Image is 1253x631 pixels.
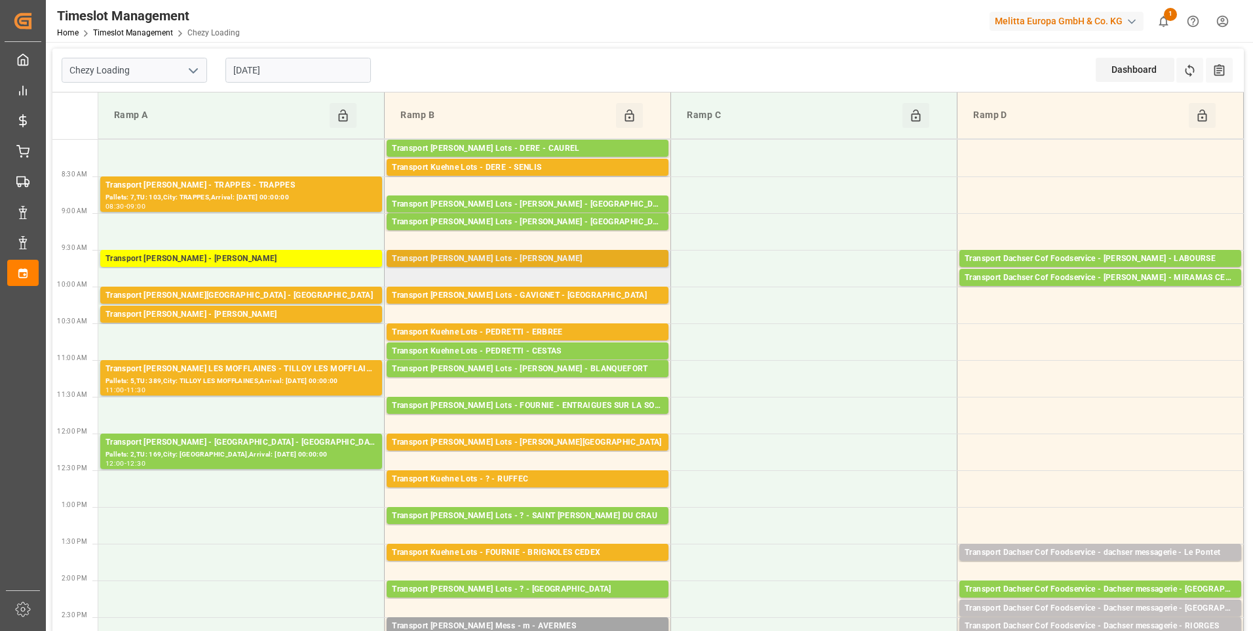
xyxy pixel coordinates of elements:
div: Pallets: 5,TU: 389,City: TILLOY LES MOFFLAINES,Arrival: [DATE] 00:00:00 [106,376,377,387]
div: Transport Dachser Cof Foodservice - dachser messagerie - Le Pontet [965,546,1236,560]
div: Pallets: ,TU: 532,City: [GEOGRAPHIC_DATA],Arrival: [DATE] 00:00:00 [392,229,663,240]
div: Pallets: 11,TU: 261,City: [GEOGRAPHIC_DATA][PERSON_NAME],Arrival: [DATE] 00:00:00 [392,523,663,534]
div: Pallets: 7,TU: 96,City: [GEOGRAPHIC_DATA],Arrival: [DATE] 00:00:00 [392,302,663,314]
div: Transport [PERSON_NAME] - TRAPPES - TRAPPES [106,179,377,192]
div: Ramp A [109,103,330,128]
div: 11:30 [126,387,145,393]
div: Transport [PERSON_NAME] Lots - DERE - CAUREL [392,142,663,155]
div: Transport [PERSON_NAME] Lots - [PERSON_NAME] - [GEOGRAPHIC_DATA][PERSON_NAME] [392,198,663,211]
div: Transport Kuehne Lots - DERE - SENLIS [392,161,663,174]
div: Pallets: 3,TU: ,City: [GEOGRAPHIC_DATA],Arrival: [DATE] 00:00:00 [392,449,663,460]
span: 10:00 AM [57,281,87,288]
div: Pallets: 1,TU: ,City: [GEOGRAPHIC_DATA][PERSON_NAME],Arrival: [DATE] 00:00:00 [392,211,663,222]
div: Pallets: 1,TU: 31,City: [GEOGRAPHIC_DATA],Arrival: [DATE] 00:00:00 [965,615,1236,626]
div: Pallets: 1,TU: 74,City: [GEOGRAPHIC_DATA],Arrival: [DATE] 00:00:00 [106,302,377,314]
span: 1:30 PM [62,538,87,545]
div: Transport Dachser Cof Foodservice - [PERSON_NAME] - MIRAMAS CEDEX [965,272,1236,285]
div: Dashboard [1096,58,1174,82]
span: 9:00 AM [62,207,87,214]
div: Pallets: 2,TU: 441,City: ENTRAIGUES SUR LA SORGUE,Arrival: [DATE] 00:00:00 [392,413,663,424]
span: 11:30 AM [57,391,87,398]
span: 8:30 AM [62,171,87,178]
div: Pallets: 1,TU: 52,City: [GEOGRAPHIC_DATA],Arrival: [DATE] 00:00:00 [965,596,1236,607]
div: Pallets: 3,TU: ,City: ERBREE,Arrival: [DATE] 00:00:00 [392,339,663,350]
div: Transport Dachser Cof Foodservice - Dachser messagerie - [GEOGRAPHIC_DATA] [965,583,1236,596]
div: Transport [PERSON_NAME] Lots - ? - SAINT [PERSON_NAME] DU CRAU [392,510,663,523]
a: Timeslot Management [93,28,173,37]
div: Transport [PERSON_NAME] Lots - [PERSON_NAME] [392,253,663,266]
button: Help Center [1178,7,1208,36]
div: Transport [PERSON_NAME] Lots - [PERSON_NAME] - [GEOGRAPHIC_DATA] [392,216,663,229]
div: Transport Kuehne Lots - PEDRETTI - ERBREE [392,326,663,339]
div: Transport Kuehne Lots - PEDRETTI - CESTAS [392,345,663,358]
div: Pallets: 2,TU: 169,City: [GEOGRAPHIC_DATA],Arrival: [DATE] 00:00:00 [106,449,377,460]
div: Pallets: 7,TU: 128,City: CARQUEFOU,Arrival: [DATE] 00:00:00 [392,266,663,277]
div: Pallets: ,TU: 18,City: [GEOGRAPHIC_DATA],Arrival: [DATE] 00:00:00 [106,266,377,277]
span: 9:30 AM [62,244,87,251]
div: Melitta Europa GmbH & Co. KG [990,12,1144,31]
div: Transport [PERSON_NAME] - [GEOGRAPHIC_DATA] - [GEOGRAPHIC_DATA] [106,436,377,449]
div: 12:30 [126,460,145,466]
div: Ramp D [968,103,1189,128]
div: Transport Kuehne Lots - ? - RUFFEC [392,473,663,486]
div: 09:00 [126,203,145,209]
div: Transport [PERSON_NAME] Lots - [PERSON_NAME] - BLANQUEFORT [392,363,663,376]
div: Pallets: 7,TU: 103,City: TRAPPES,Arrival: [DATE] 00:00:00 [106,192,377,203]
button: show 1 new notifications [1149,7,1178,36]
div: Transport [PERSON_NAME] LES MOFFLAINES - TILLOY LES MOFFLAINES [106,363,377,376]
div: Transport [PERSON_NAME] Lots - ? - [GEOGRAPHIC_DATA] [392,583,663,596]
span: 12:30 PM [57,464,87,472]
div: Transport Dachser Cof Foodservice - [PERSON_NAME] - LABOURSE [965,253,1236,266]
button: Melitta Europa GmbH & Co. KG [990,9,1149,33]
div: Pallets: 27,TU: 1444,City: MAUCHAMPS,Arrival: [DATE] 00:00:00 [392,596,663,607]
div: Transport [PERSON_NAME] Lots - FOURNIE - ENTRAIGUES SUR LA SORGUE [392,399,663,413]
span: 11:00 AM [57,354,87,361]
div: Transport [PERSON_NAME] Lots - [PERSON_NAME][GEOGRAPHIC_DATA] [392,436,663,449]
div: Pallets: 3,TU: 6,City: MIRAMAS CEDEX,Arrival: [DATE] 00:00:00 [965,285,1236,296]
div: 08:30 [106,203,125,209]
a: Home [57,28,79,37]
div: Ramp B [395,103,616,128]
span: 2:30 PM [62,611,87,619]
span: 2:00 PM [62,575,87,582]
div: Pallets: 2,TU: ,City: [GEOGRAPHIC_DATA],Arrival: [DATE] 00:00:00 [965,560,1236,571]
div: Pallets: 3,TU: 983,City: RUFFEC,Arrival: [DATE] 00:00:00 [392,486,663,497]
button: open menu [183,60,202,81]
div: Timeslot Management [57,6,240,26]
div: Pallets: 5,TU: ,City: [GEOGRAPHIC_DATA],Arrival: [DATE] 00:00:00 [392,376,663,387]
div: - [125,460,126,466]
div: Transport Dachser Cof Foodservice - Dachser messagerie - [GEOGRAPHIC_DATA] [965,602,1236,615]
div: - [125,203,126,209]
div: Pallets: 1,TU: 380,City: [GEOGRAPHIC_DATA],Arrival: [DATE] 00:00:00 [106,321,377,333]
div: Transport [PERSON_NAME] - [PERSON_NAME] [106,253,377,266]
input: DD-MM-YYYY [225,58,371,83]
div: Pallets: ,TU: 57,City: CESTAS,Arrival: [DATE] 00:00:00 [392,358,663,369]
div: Transport [PERSON_NAME] Lots - GAVIGNET - [GEOGRAPHIC_DATA] [392,289,663,302]
div: Transport [PERSON_NAME] - [PERSON_NAME] [106,308,377,321]
span: 12:00 PM [57,428,87,435]
div: 11:00 [106,387,125,393]
div: Ramp C [682,103,902,128]
div: Transport [PERSON_NAME][GEOGRAPHIC_DATA] - [GEOGRAPHIC_DATA] [106,289,377,302]
div: Pallets: 1,TU: 1042,City: [GEOGRAPHIC_DATA],Arrival: [DATE] 00:00:00 [392,174,663,186]
div: Transport Kuehne Lots - FOURNIE - BRIGNOLES CEDEX [392,546,663,560]
div: Pallets: 5,TU: 14,City: LABOURSE,Arrival: [DATE] 00:00:00 [965,266,1236,277]
span: 1 [1164,8,1177,21]
span: 1:00 PM [62,501,87,508]
div: Pallets: 1,TU: 228,City: [GEOGRAPHIC_DATA],Arrival: [DATE] 00:00:00 [392,155,663,167]
input: Type to search/select [62,58,207,83]
div: 12:00 [106,460,125,466]
div: Pallets: 1,TU: ,City: BRIGNOLES CEDEX,Arrival: [DATE] 00:00:00 [392,560,663,571]
span: 10:30 AM [57,317,87,325]
div: - [125,387,126,393]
